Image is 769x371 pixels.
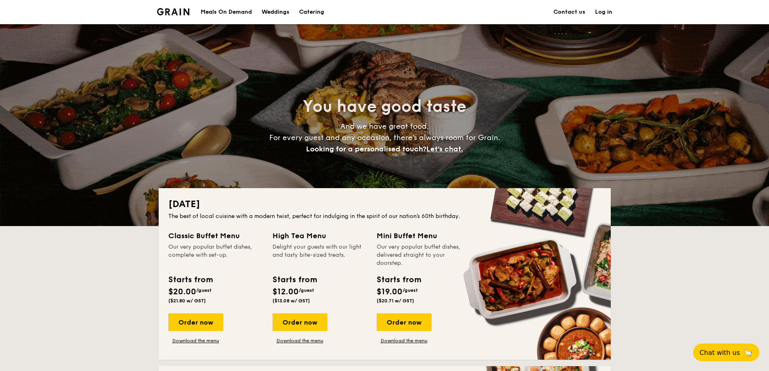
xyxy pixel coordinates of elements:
div: Our very popular buffet dishes, complete with set-up. [168,243,263,267]
span: ($21.80 w/ GST) [168,298,206,304]
span: /guest [402,287,418,293]
div: Order now [168,313,223,331]
div: The best of local cuisine with a modern twist, perfect for indulging in the spirit of our nation’... [168,212,601,220]
a: Download the menu [272,337,327,344]
span: Chat with us [700,349,740,356]
a: Download the menu [377,337,432,344]
span: Looking for a personalised touch? [306,145,426,153]
div: Our very popular buffet dishes, delivered straight to your doorstep. [377,243,471,267]
div: Classic Buffet Menu [168,230,263,241]
span: /guest [299,287,314,293]
a: Logotype [157,8,190,15]
div: Order now [377,313,432,331]
span: Let's chat. [426,145,463,153]
div: Order now [272,313,327,331]
span: /guest [196,287,212,293]
span: And we have great food. For every guest and any occasion, there’s always room for Grain. [269,122,500,153]
div: Starts from [272,274,316,286]
span: ($13.08 w/ GST) [272,298,310,304]
div: Starts from [377,274,421,286]
img: Grain [157,8,190,15]
div: Mini Buffet Menu [377,230,471,241]
span: $20.00 [168,287,196,297]
span: You have good taste [303,97,466,116]
span: 🦙 [743,348,753,357]
span: $12.00 [272,287,299,297]
span: ($20.71 w/ GST) [377,298,414,304]
a: Download the menu [168,337,223,344]
h2: [DATE] [168,198,601,211]
div: Delight your guests with our light and tasty bite-sized treats. [272,243,367,267]
span: $19.00 [377,287,402,297]
div: High Tea Menu [272,230,367,241]
div: Starts from [168,274,212,286]
button: Chat with us🦙 [693,344,759,361]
